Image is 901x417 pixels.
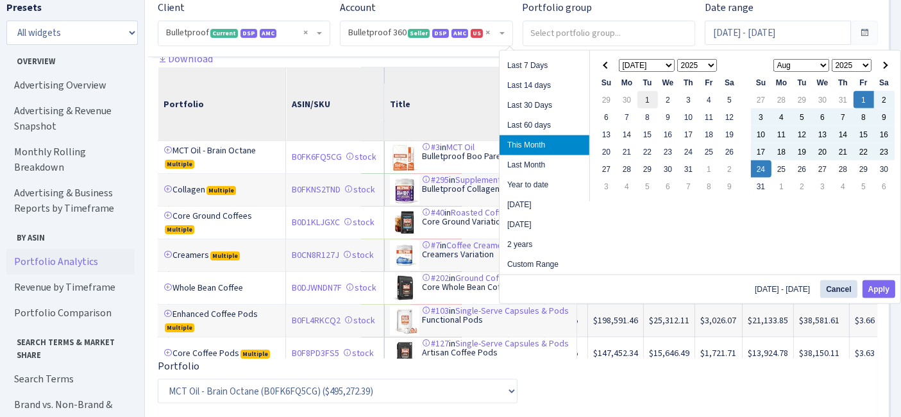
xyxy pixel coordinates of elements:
a: Advertising Overview [6,72,135,98]
a: #127 [422,337,449,350]
th: Portfolio [158,67,286,141]
td: $21,133.85 [743,305,794,337]
a: B0F8PD3FS5 [292,347,339,359]
span: Bulletproof <span class="badge badge-success">Current</span><span class="badge badge-primary">DSP... [166,26,314,39]
a: Advertising & Business Reports by Timeframe [6,180,135,221]
a: Coffee Creamers [446,239,510,251]
td: 5 [792,108,813,126]
td: 28 [771,91,792,108]
a: #40 [422,207,444,219]
th: Th [833,74,854,91]
a: Download [158,52,213,65]
span: Search Terms & Market Share [7,331,134,361]
a: B0FKNS2TND [292,183,341,196]
td: $15,646.49 [644,337,695,370]
a: Ground Coffee [455,272,510,284]
td: 31 [833,91,854,108]
td: 28 [833,160,854,178]
td: 13 [813,126,833,143]
td: 4 [771,108,792,126]
a: B0D1KLJGXC [292,216,340,228]
span: Bulletproof <span class="badge badge-success">Current</span><span class="badge badge-primary">DSP... [158,21,330,46]
td: MCT Oil - Brain Octane [158,141,286,174]
td: Creamers [158,239,286,272]
td: 21 [617,143,637,160]
li: Last 60 days [500,115,589,135]
th: Mo [617,74,637,91]
td: 5 [720,91,740,108]
td: $13,924.78 [743,337,794,370]
td: 1 [771,178,792,195]
td: 23 [874,143,895,160]
td: 20 [813,143,833,160]
img: 51pSwV2ZPpS._SL75_.jpg [390,142,422,172]
td: 25 [771,160,792,178]
li: This Month [500,135,589,155]
th: Tu [792,74,813,91]
a: Supplements [455,174,505,186]
td: in Bulletproof Boo Parent [384,141,577,174]
span: Multiple [210,251,240,260]
td: 19 [792,143,813,160]
img: 41KII-UDnOL._SL75_.jpg [390,175,422,205]
a: B0DJWNDN7F [292,282,342,294]
td: 14 [833,126,854,143]
td: 9 [658,108,678,126]
th: Su [751,74,771,91]
span: Overview [7,50,134,67]
a: B0CN8R127J [292,249,339,261]
td: 22 [637,143,658,160]
td: 28 [617,160,637,178]
td: 1 [637,91,658,108]
span: Multiple [206,186,236,195]
th: Su [596,74,617,91]
td: 2 [658,91,678,108]
td: 21 [833,143,854,160]
th: Sa [720,74,740,91]
td: Whole Bean Coffee [158,272,286,305]
td: 17 [751,143,771,160]
th: Fr [854,74,874,91]
td: 5 [637,178,658,195]
td: 29 [637,160,658,178]
label: Portfolio [158,359,199,374]
td: 29 [854,160,874,178]
td: 14 [617,126,637,143]
td: 7 [617,108,637,126]
td: 16 [658,126,678,143]
a: #3 [422,141,440,153]
td: $1,721.71 [695,337,743,370]
th: Title [384,67,577,141]
span: [DATE] - [DATE] [755,285,815,293]
td: 3 [813,178,833,195]
td: 1 [699,160,720,178]
li: Year to date [500,175,589,195]
a: stock [346,151,376,163]
td: 11 [699,108,720,126]
td: 18 [699,126,720,143]
a: #202 [422,272,449,284]
a: Revenue by Timeframe [6,275,135,300]
li: Last 30 Days [500,96,589,115]
td: 29 [596,91,617,108]
td: 3 [678,91,699,108]
td: 6 [596,108,617,126]
a: #103 [422,305,449,317]
td: 4 [833,178,854,195]
button: Apply [863,280,895,298]
span: AMC [451,29,468,38]
a: Single-Serve Capsules & Pods [455,305,569,317]
th: ASIN/SKU [286,67,383,141]
a: #295 [422,174,449,186]
th: Tu [637,74,658,91]
td: 10 [751,126,771,143]
input: Select portfolio group... [523,21,695,44]
button: Cancel [820,280,857,298]
td: $3.66 [850,305,880,337]
th: Sa [874,74,895,91]
img: 41b9OTEB8rL._SL75_.jpg [390,208,422,237]
span: By ASIN [7,226,134,244]
td: 16 [874,126,895,143]
td: 24 [678,143,699,160]
td: 3 [596,178,617,195]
